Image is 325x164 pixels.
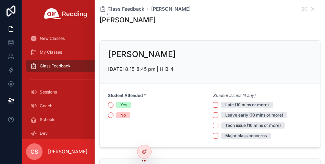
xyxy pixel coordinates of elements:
span: Coach [40,103,52,109]
div: Major class concerns [225,133,267,139]
span: CS [31,147,38,156]
p: [PERSON_NAME] [48,148,87,155]
a: Dev [26,127,106,140]
p: [DATE] 8:15-8:45 pm | H-B-4 [108,65,312,73]
a: Class Feedback [99,6,144,12]
em: Student Issues (if any) [213,93,255,98]
span: Class Feedback [108,6,144,12]
div: Yes [120,102,127,108]
span: Dev [40,131,48,136]
div: Late (10 mins or more) [225,102,269,108]
div: No [120,112,126,118]
span: Class Feedback [40,63,71,69]
div: Leave early (10 mins or more) [225,112,283,118]
span: My Classes [40,50,62,55]
a: Sessions [26,86,106,98]
strong: Student Attended * [108,93,146,98]
span: New Classes [40,36,65,41]
a: New Classes [26,32,106,45]
a: [PERSON_NAME] [151,6,191,12]
div: scrollable content [22,28,110,139]
a: Schools [26,113,106,126]
div: Tech issue (10 mins or more) [225,122,281,129]
span: Sessions [40,89,57,95]
a: Coach [26,100,106,112]
img: App logo [44,8,87,19]
h1: [PERSON_NAME] [99,15,156,25]
a: Class Feedback [26,60,106,72]
a: My Classes [26,46,106,58]
span: Schools [40,117,55,122]
h2: [PERSON_NAME] [108,49,176,60]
